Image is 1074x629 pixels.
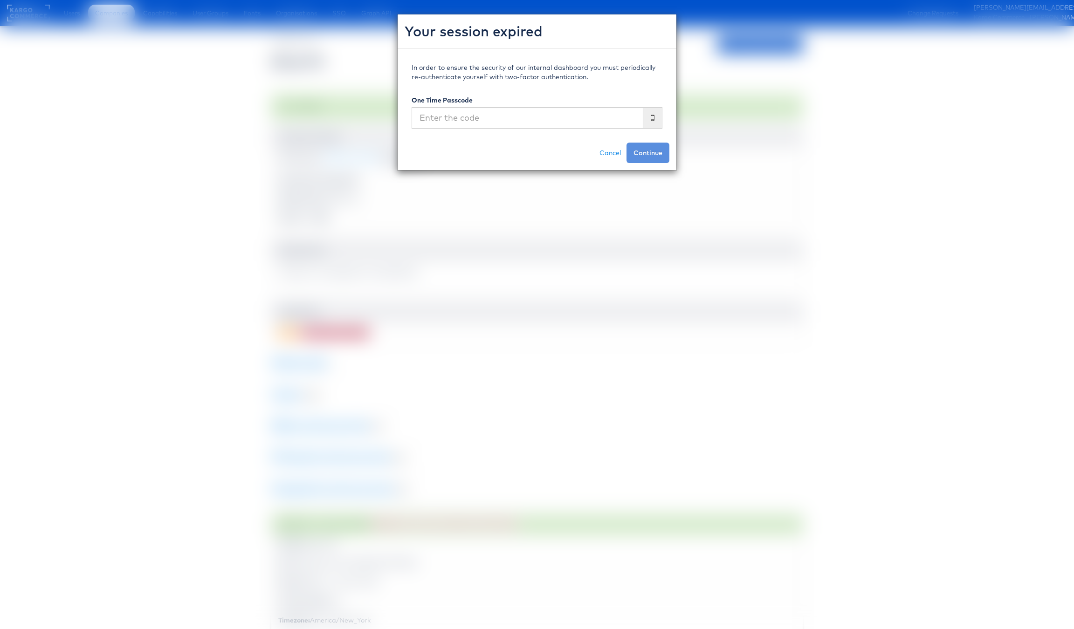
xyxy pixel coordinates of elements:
button: Continue [626,143,669,163]
h2: Your session expired [405,21,669,41]
p: In order to ensure the security of our internal dashboard you must periodically re-authenticate y... [412,63,662,82]
label: One Time Passcode [412,96,473,105]
input: Enter the code [412,107,643,129]
a: Cancel [594,143,626,163]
